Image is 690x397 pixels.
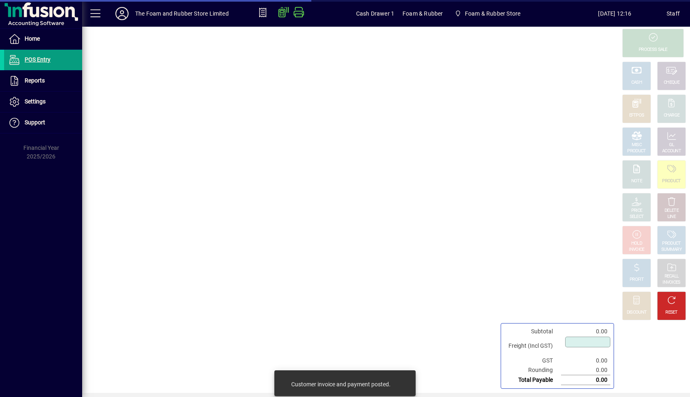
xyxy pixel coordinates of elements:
div: CHEQUE [664,80,679,86]
a: Settings [4,92,82,112]
span: Foam & Rubber [402,7,443,20]
td: 0.00 [561,327,610,336]
td: 0.00 [561,365,610,375]
a: Support [4,112,82,133]
div: PROCESS SALE [639,47,667,53]
div: PRODUCT [662,241,681,247]
a: Home [4,29,82,49]
td: Subtotal [504,327,561,336]
div: DISCOUNT [627,310,646,316]
div: DELETE [665,208,678,214]
div: PROFIT [630,277,644,283]
td: 0.00 [561,375,610,385]
div: MISC [632,142,642,148]
div: RECALL [665,273,679,280]
div: SELECT [630,214,644,220]
a: Reports [4,71,82,91]
span: [DATE] 12:16 [563,7,667,20]
div: Customer invoice and payment posted. [291,380,391,388]
span: Support [25,119,45,126]
div: EFTPOS [629,112,644,119]
span: Foam & Rubber Store [465,7,520,20]
div: SUMMARY [661,247,682,253]
td: 0.00 [561,356,610,365]
div: PRODUCT [627,148,646,154]
span: Reports [25,77,45,84]
div: NOTE [631,178,642,184]
button: Profile [109,6,135,21]
div: The Foam and Rubber Store Limited [135,7,229,20]
td: GST [504,356,561,365]
div: HOLD [631,241,642,247]
td: Freight (Incl GST) [504,336,561,356]
div: CHARGE [664,112,680,119]
span: Settings [25,98,46,105]
span: POS Entry [25,56,51,63]
span: Home [25,35,40,42]
div: INVOICE [629,247,644,253]
span: Cash Drawer 1 [356,7,394,20]
div: RESET [665,310,678,316]
div: CASH [631,80,642,86]
td: Rounding [504,365,561,375]
div: ACCOUNT [662,148,681,154]
div: PRODUCT [662,178,681,184]
div: GL [669,142,674,148]
div: PRICE [631,208,642,214]
div: INVOICES [662,280,680,286]
div: Staff [667,7,680,20]
td: Total Payable [504,375,561,385]
div: LINE [667,214,676,220]
span: Foam & Rubber Store [451,6,524,21]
